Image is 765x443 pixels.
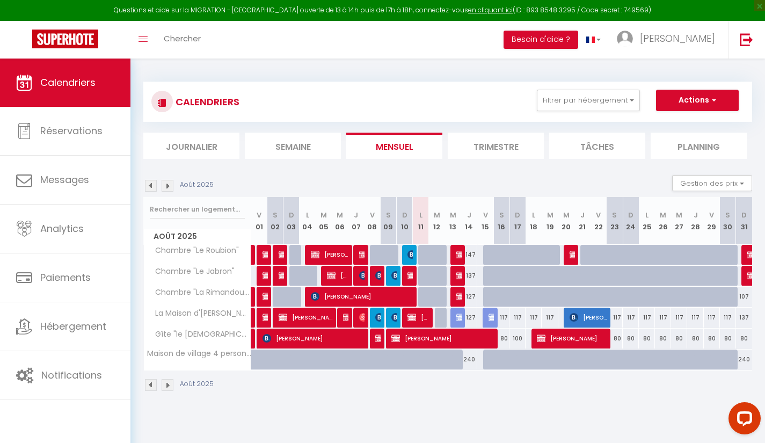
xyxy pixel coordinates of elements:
div: 80 [736,329,752,348]
th: 15 [477,197,493,245]
abbr: M [676,210,682,220]
abbr: D [402,210,407,220]
div: 117 [687,308,703,328]
span: [PERSON_NAME] [640,32,715,45]
span: [PERSON_NAME] [570,307,607,328]
span: [PERSON_NAME] [263,328,365,348]
th: 07 [348,197,364,245]
span: Chercher [164,33,201,44]
img: Super Booking [32,30,98,48]
li: Tâches [549,133,645,159]
span: Chambre "La Rimandoule" [145,287,253,299]
div: 117 [720,308,736,328]
abbr: M [434,210,440,220]
div: 117 [509,308,526,328]
div: 127 [461,287,477,307]
span: [PERSON_NAME] [391,307,397,328]
div: 147 [461,245,477,265]
a: CABESTAN TRANSITION [PERSON_NAME] [251,287,257,307]
abbr: L [306,210,309,220]
span: Paiements [40,271,91,284]
abbr: D [515,210,520,220]
span: Analytics [40,222,84,235]
th: 16 [493,197,509,245]
abbr: S [499,210,504,220]
abbr: S [725,210,730,220]
abbr: J [580,210,585,220]
span: [PERSON_NAME] [359,244,365,265]
span: [PERSON_NAME] [279,307,332,328]
abbr: S [386,210,391,220]
th: 20 [558,197,574,245]
abbr: M [660,210,666,220]
th: 31 [736,197,752,245]
abbr: V [370,210,375,220]
li: Semaine [245,133,341,159]
div: 117 [671,308,687,328]
div: 240 [736,350,752,369]
div: 117 [623,308,639,328]
a: en cliquant ici [468,5,513,14]
span: Réservations [40,124,103,137]
th: 27 [671,197,687,245]
abbr: J [354,210,358,220]
p: Août 2025 [180,180,214,190]
span: [PERSON_NAME] de maison [407,307,429,328]
button: Gestion des prix [672,175,752,191]
span: Société PLUTARK [359,265,365,286]
span: Daimler Truck AG [PERSON_NAME] [456,286,462,307]
img: ... [617,31,633,47]
th: 23 [607,197,623,245]
div: 80 [687,329,703,348]
abbr: M [563,210,570,220]
abbr: M [547,210,553,220]
div: 117 [542,308,558,328]
div: 117 [704,308,720,328]
abbr: V [709,210,714,220]
span: Chambre "Le Roubion" [145,245,242,257]
div: 127 [461,308,477,328]
div: 80 [607,329,623,348]
th: 26 [655,197,671,245]
li: Journalier [143,133,239,159]
span: CABESTAN TRANSITION [PERSON_NAME] [570,244,575,265]
th: 30 [720,197,736,245]
span: Calendriers [40,76,96,89]
li: Planning [651,133,747,159]
p: Août 2025 [180,379,214,389]
span: [PERSON_NAME] [263,307,268,328]
span: CABESTAN TRANSITION [PERSON_NAME] [343,307,348,328]
span: [PERSON_NAME] [311,286,413,307]
th: 05 [316,197,332,245]
abbr: M [337,210,343,220]
abbr: V [257,210,261,220]
button: Besoin d'aide ? [504,31,578,49]
th: 22 [591,197,607,245]
div: 117 [655,308,671,328]
th: 03 [283,197,300,245]
input: Rechercher un logement... [150,200,245,219]
th: 06 [332,197,348,245]
span: Messages [40,173,89,186]
div: 117 [607,308,623,328]
span: Daimler Truck AG [PERSON_NAME] [456,244,462,265]
div: 80 [639,329,655,348]
th: 09 [380,197,396,245]
th: 17 [509,197,526,245]
th: 08 [364,197,380,245]
span: [PERSON_NAME] [279,244,284,265]
th: 28 [687,197,703,245]
abbr: D [741,210,747,220]
div: 137 [461,266,477,286]
div: 80 [720,329,736,348]
span: [PERSON_NAME] [263,244,268,265]
th: 18 [526,197,542,245]
th: 21 [574,197,591,245]
abbr: M [450,210,456,220]
a: [PERSON_NAME] [251,329,257,349]
th: 04 [300,197,316,245]
span: Daimler Truck AG [PERSON_NAME] [456,265,462,286]
abbr: V [596,210,601,220]
abbr: S [273,210,278,220]
li: Mensuel [346,133,442,159]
